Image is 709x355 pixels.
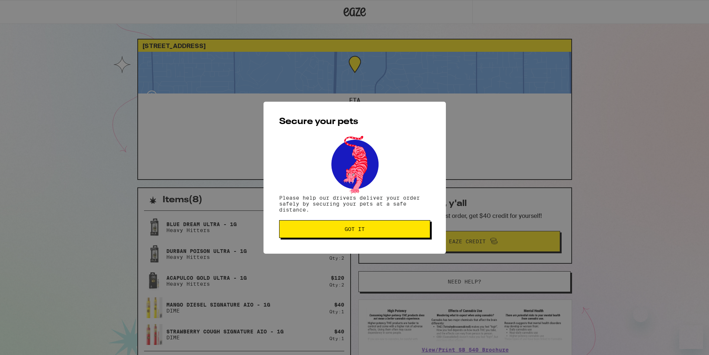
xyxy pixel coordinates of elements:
h2: Secure your pets [279,117,430,126]
p: Please help our drivers deliver your order safely by securing your pets at a safe distance. [279,195,430,213]
button: Got it [279,220,430,238]
img: pets [324,134,385,195]
iframe: Close message [633,307,648,322]
iframe: Button to launch messaging window [679,325,703,349]
span: Got it [345,226,365,232]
